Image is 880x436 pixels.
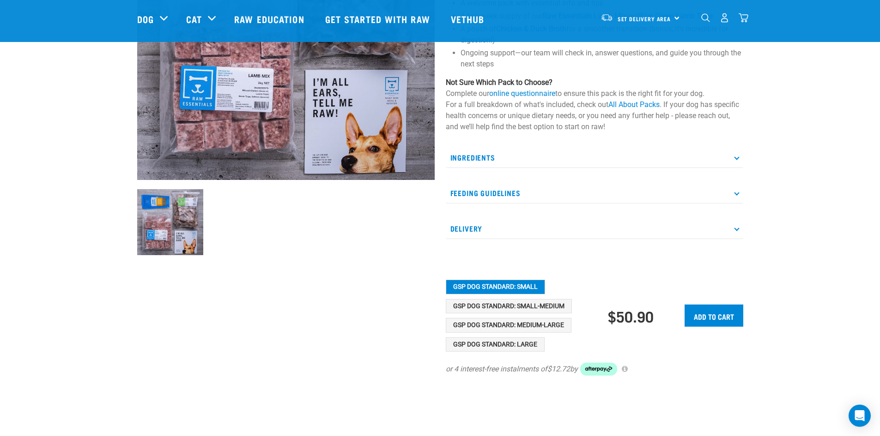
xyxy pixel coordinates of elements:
[608,308,654,324] div: $50.90
[601,13,613,22] img: van-moving.png
[446,337,545,352] button: GSP Dog Standard: Large
[739,13,748,23] img: home-icon@2x.png
[442,0,496,37] a: Vethub
[446,147,743,168] p: Ingredients
[461,48,743,70] li: Ongoing support—our team will check in, answer questions, and guide you through the next steps
[137,12,154,26] a: Dog
[547,364,570,375] span: $12.72
[137,189,203,255] img: NSP Dog Standard Update
[618,17,671,20] span: Set Delivery Area
[608,100,660,109] a: All About Packs
[446,218,743,239] p: Delivery
[446,299,572,314] button: GSP Dog Standard: Small-Medium
[186,12,202,26] a: Cat
[580,363,617,376] img: Afterpay
[849,405,871,427] div: Open Intercom Messenger
[446,363,743,376] div: or 4 interest-free instalments of by
[225,0,316,37] a: Raw Education
[446,77,743,132] p: Complete our to ensure this pack is the right fit for your dog. For a full breakdown of what's in...
[701,13,710,22] img: home-icon-1@2x.png
[446,183,743,203] p: Feeding Guidelines
[446,280,545,294] button: GSP Dog Standard: Small
[316,0,442,37] a: Get started with Raw
[685,305,743,327] input: Add to cart
[720,13,729,23] img: user.png
[489,89,555,98] a: online questionnaire
[446,78,552,87] strong: Not Sure Which Pack to Choose?
[446,318,571,333] button: GSP Dog Standard: Medium-Large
